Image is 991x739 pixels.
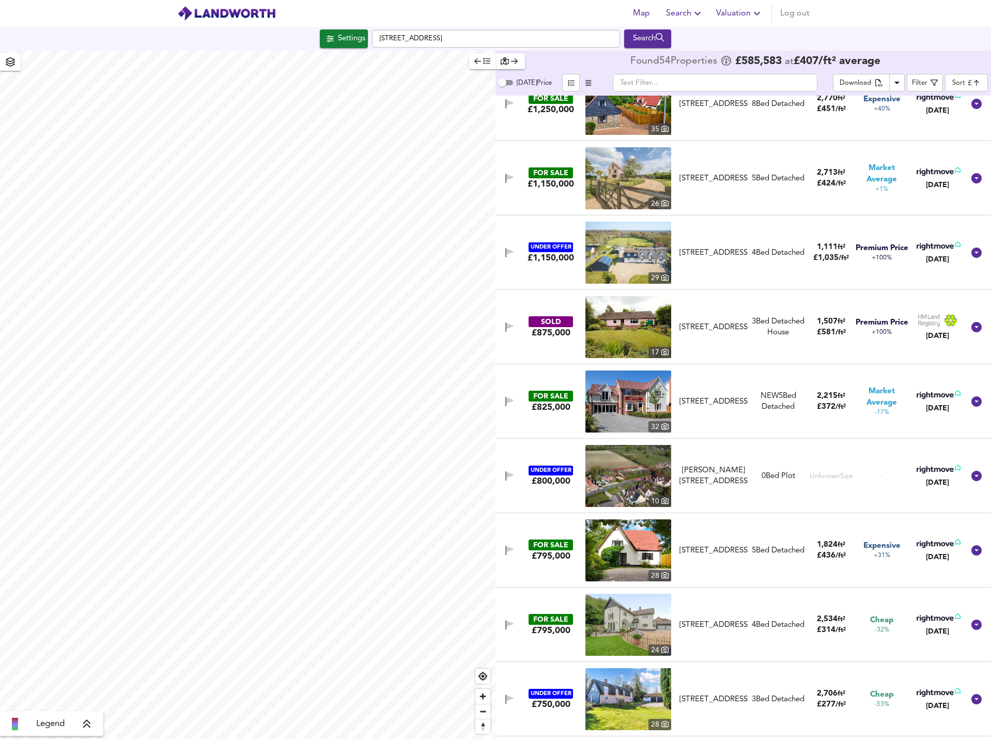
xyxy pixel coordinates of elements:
[838,542,845,548] span: ft²
[835,404,846,410] span: / ft²
[495,513,991,588] div: FOR SALE£795,000 property thumbnail 28 [STREET_ADDRESS]5Bed Detached1,824ft²£436/ft²Expensive+31%...
[585,296,671,358] a: property thumbnail 17
[833,74,904,91] div: split button
[716,6,763,21] span: Valuation
[970,544,983,557] svg: Show Details
[495,662,991,736] div: UNDER OFFER£750,000 property thumbnail 28 [STREET_ADDRESS]3Bed Detached2,706ft²£277/ft²Cheap-53%[...
[835,552,846,559] span: / ft²
[679,248,748,258] div: [STREET_ADDRESS]
[817,615,838,623] span: 2,534
[912,78,927,89] div: Filter
[475,704,490,719] button: Zoom out
[780,6,810,21] span: Log out
[838,616,845,623] span: ft²
[752,248,804,258] div: 4 Bed Detached
[475,689,490,704] span: Zoom in
[648,198,671,209] div: 26
[835,627,846,634] span: / ft²
[970,395,983,408] svg: Show Details
[817,243,838,251] span: 1,111
[970,172,983,184] svg: Show Details
[585,371,671,433] img: property thumbnail
[372,30,620,48] input: Enter a location...
[532,327,570,338] div: £875,000
[839,255,849,261] span: / ft²
[585,73,671,135] a: property thumbnail 35
[648,124,671,135] div: 35
[752,316,805,338] div: 3 Bed Detached House
[532,550,570,562] div: £795,000
[679,322,748,333] div: [STREET_ADDRESS]
[970,470,983,482] svg: Show Details
[625,3,658,24] button: Map
[679,99,748,110] div: [STREET_ADDRESS]
[735,56,782,67] span: £ 585,583
[495,141,991,215] div: FOR SALE£1,150,000 property thumbnail 26 [STREET_ADDRESS]5Bed Detached2,713ft²£424/ft²Market Aver...
[662,3,708,24] button: Search
[918,314,958,327] img: Land Registry
[817,105,846,113] span: £ 451
[835,106,846,113] span: / ft²
[875,626,889,635] span: -32%
[529,689,573,699] div: UNDER OFFER
[863,94,901,105] span: Expensive
[585,668,671,730] img: property thumbnail
[648,272,671,284] div: 29
[752,173,804,184] div: 5 Bed Detached
[585,594,671,656] a: property thumbnail 24
[517,80,552,86] span: [DATE] Price
[874,551,890,560] span: +31%
[838,170,845,176] span: ft²
[648,644,671,656] div: 24
[838,318,845,325] span: ft²
[36,718,65,730] span: Legend
[495,364,991,439] div: FOR SALE£825,000 property thumbnail 32 [STREET_ADDRESS]NEW5Bed Detached2,215ft²£372/ft²Market Ave...
[817,169,838,177] span: 2,713
[679,545,748,556] div: [STREET_ADDRESS]
[785,57,794,67] span: at
[629,6,654,21] span: Map
[855,163,908,185] span: Market Average
[817,392,838,400] span: 2,215
[679,396,748,407] div: [STREET_ADDRESS]
[532,475,570,487] div: £800,000
[817,626,846,634] span: £ 314
[817,701,846,709] span: £ 277
[675,396,752,407] div: Farriers Walk, Little Green, Cheveley, Cambridgeshire, CB8 9RQ
[624,29,671,48] div: Run Your Search
[648,570,671,581] div: 28
[630,56,720,67] div: Found 54 Propert ies
[675,545,752,556] div: Ditton Green, Woodditton, CB8 9SQ
[320,29,368,48] div: Click to configure Search Settings
[475,719,490,734] span: Reset bearing to north
[675,465,752,487] div: Brinkley Road, Dullingham, Newmarket, Cambridgeshire, CB8 9UW
[907,74,943,91] button: Filter
[532,699,570,710] div: £750,000
[915,701,961,711] div: [DATE]
[585,519,671,581] a: property thumbnail 28
[817,95,838,102] span: 2,770
[881,472,883,480] span: -
[810,471,853,481] div: Unknown Size
[838,690,845,697] span: ft²
[529,242,573,252] div: UNDER OFFER
[918,331,958,341] div: [DATE]
[915,552,961,562] div: [DATE]
[495,67,991,141] div: FOR SALE£1,250,000 property thumbnail 35 [STREET_ADDRESS]8Bed Detached2,770ft²£451/ft²Expensive+4...
[855,386,908,408] span: Market Average
[817,318,838,326] span: 1,507
[817,552,846,560] span: £ 436
[952,78,965,88] div: Sort
[627,32,669,45] div: Search
[889,74,905,91] button: Download Results
[648,421,671,433] div: 32
[585,147,671,209] img: property thumbnail
[585,594,671,656] img: property thumbnail
[856,243,908,254] span: Premium Price
[945,74,988,91] div: Sort
[675,322,752,333] div: 8 Church Lane, CB8 9TN
[675,694,752,705] div: Ditton Green, Woodditton, CB8 9SQ
[817,541,838,549] span: 1,824
[712,3,767,24] button: Valuation
[833,74,889,91] button: Download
